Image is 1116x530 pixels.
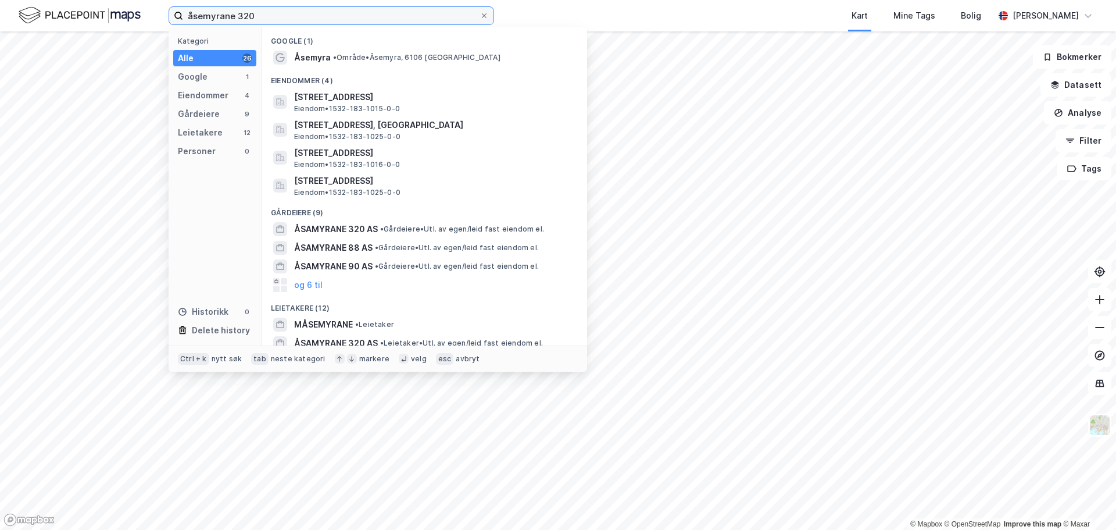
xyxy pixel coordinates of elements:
span: [STREET_ADDRESS] [294,90,573,104]
div: 0 [242,307,252,316]
span: [STREET_ADDRESS] [294,174,573,188]
input: Søk på adresse, matrikkel, gårdeiere, leietakere eller personer [183,7,480,24]
div: Gårdeiere (9) [262,199,587,220]
span: Åsemyra [294,51,331,65]
span: • [375,262,378,271]
div: 9 [242,109,252,119]
div: markere [359,354,389,364]
span: Gårdeiere • Utl. av egen/leid fast eiendom el. [375,243,539,252]
a: OpenStreetMap [945,520,1001,528]
span: Gårdeiere • Utl. av egen/leid fast eiendom el. [380,225,544,234]
span: Eiendom • 1532-183-1025-0-0 [294,132,400,141]
div: Delete history [192,323,250,337]
div: 0 [242,147,252,156]
div: Eiendommer [178,88,228,102]
span: ÅSAMYRANE 88 AS [294,241,373,255]
span: Eiendom • 1532-183-1025-0-0 [294,188,400,197]
div: Ctrl + k [178,353,209,365]
div: Alle [178,51,194,65]
span: Gårdeiere • Utl. av egen/leid fast eiendom el. [375,262,539,271]
div: neste kategori [271,354,325,364]
span: ÅSAMYRANE 90 AS [294,259,373,273]
button: Bokmerker [1033,45,1111,69]
span: Eiendom • 1532-183-1015-0-0 [294,104,400,113]
span: • [380,225,384,233]
button: Filter [1056,129,1111,152]
div: Bolig [961,9,981,23]
span: • [375,243,378,252]
div: esc [436,353,454,365]
div: velg [411,354,427,364]
a: Mapbox homepage [3,513,55,527]
button: Analyse [1044,101,1111,125]
span: Leietaker • Utl. av egen/leid fast eiendom el. [380,339,543,348]
div: [PERSON_NAME] [1013,9,1079,23]
div: Leietakere [178,126,223,140]
a: Improve this map [1004,520,1061,528]
div: Kategori [178,37,256,45]
span: ÅSAMYRANE 320 AS [294,336,378,350]
div: Gårdeiere [178,107,220,121]
span: ÅSAMYRANE 320 AS [294,222,378,236]
div: Personer [178,144,216,158]
div: Historikk [178,305,228,319]
div: tab [251,353,269,365]
span: Område • Åsemyra, 6106 [GEOGRAPHIC_DATA] [333,53,500,62]
div: 1 [242,72,252,81]
div: Kontrollprogram for chat [1058,474,1116,530]
div: Kart [852,9,868,23]
div: 26 [242,54,252,63]
iframe: Chat Widget [1058,474,1116,530]
span: [STREET_ADDRESS], [GEOGRAPHIC_DATA] [294,118,573,132]
div: Eiendommer (4) [262,67,587,88]
span: [STREET_ADDRESS] [294,146,573,160]
div: Google [178,70,208,84]
button: og 6 til [294,278,323,292]
a: Mapbox [910,520,942,528]
span: • [380,339,384,347]
button: Tags [1057,157,1111,180]
span: • [333,53,337,62]
div: avbryt [456,354,480,364]
div: nytt søk [212,354,242,364]
span: MÅSEMYRANE [294,318,353,332]
span: Eiendom • 1532-183-1016-0-0 [294,160,400,169]
img: logo.f888ab2527a4732fd821a326f86c7f29.svg [19,5,141,26]
div: Leietakere (12) [262,294,587,315]
img: Z [1089,414,1111,436]
div: 4 [242,91,252,100]
span: • [355,320,359,329]
div: Google (1) [262,27,587,48]
button: Datasett [1040,73,1111,97]
span: Leietaker [355,320,394,329]
div: Mine Tags [893,9,935,23]
div: 12 [242,128,252,137]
